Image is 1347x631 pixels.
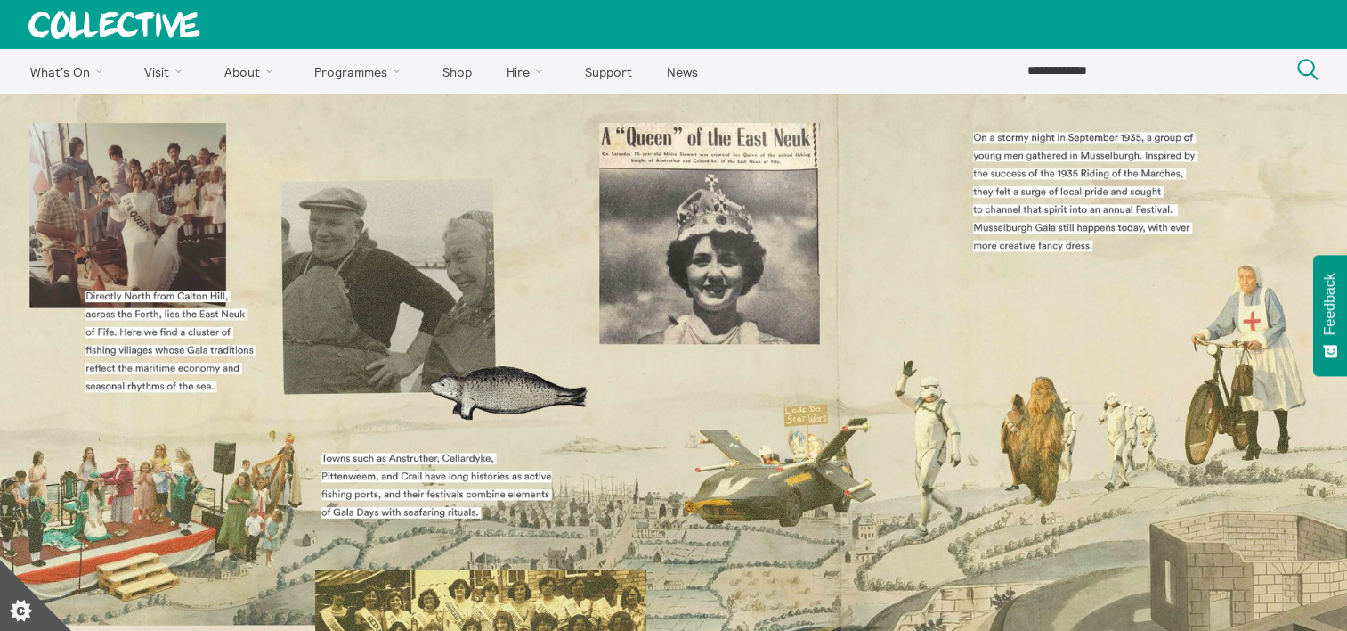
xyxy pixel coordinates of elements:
a: Visit [129,49,206,94]
button: Feedback - Show survey [1313,255,1347,376]
a: Shop [426,49,487,94]
a: Hire [491,49,566,94]
a: Programmes [299,49,424,94]
a: What's On [14,49,126,94]
a: Support [569,49,647,94]
a: News [651,49,713,94]
a: About [208,49,296,94]
span: Feedback [1322,273,1338,335]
